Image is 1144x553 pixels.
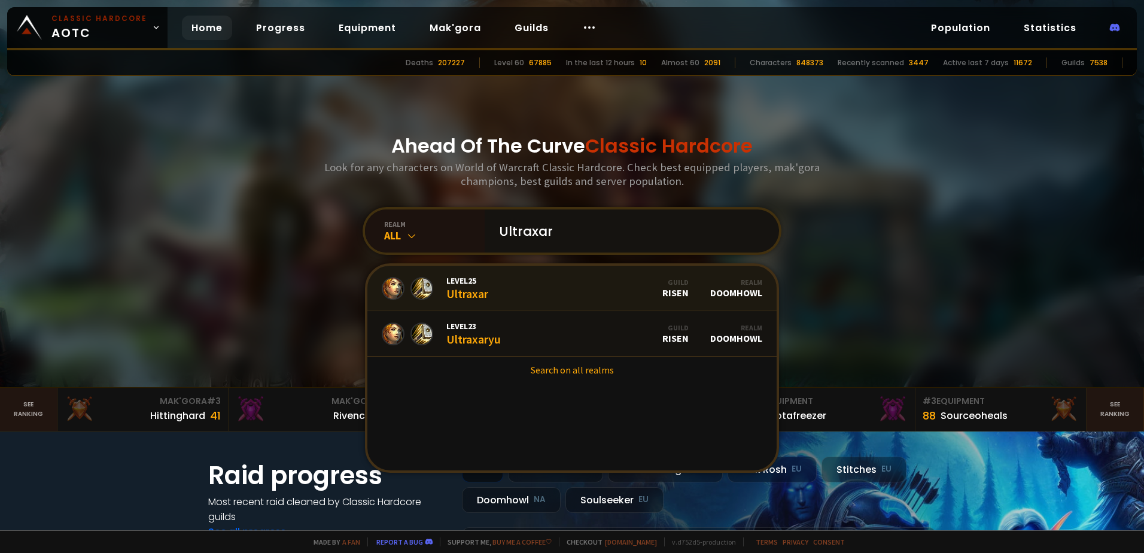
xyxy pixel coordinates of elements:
[566,57,635,68] div: In the last 12 hours
[367,311,777,357] a: Level23UltraxaryuGuildRisenRealmDoomhowl
[1061,57,1085,68] div: Guilds
[51,13,147,24] small: Classic Hardcore
[923,408,936,424] div: 88
[333,408,371,423] div: Rivench
[446,275,488,301] div: Ultraxar
[446,321,501,347] div: Ultraxaryu
[1014,57,1032,68] div: 11672
[941,408,1008,423] div: Sourceoheals
[909,57,929,68] div: 3447
[710,278,762,299] div: Doomhowl
[406,57,433,68] div: Deaths
[529,57,552,68] div: 67885
[210,408,221,424] div: 41
[943,57,1009,68] div: Active last 7 days
[391,132,753,160] h1: Ahead Of The Curve
[921,16,1000,40] a: Population
[710,323,762,332] div: Realm
[796,57,823,68] div: 848373
[638,494,649,506] small: EU
[838,57,904,68] div: Recently scanned
[750,57,792,68] div: Characters
[420,16,491,40] a: Mak'gora
[367,357,777,383] a: Search on all realms
[494,57,524,68] div: Level 60
[710,278,762,287] div: Realm
[236,395,393,408] div: Mak'Gora
[664,537,736,546] span: v. d752d5 - production
[662,323,689,344] div: Risen
[662,278,689,287] div: Guild
[813,537,845,546] a: Consent
[182,16,232,40] a: Home
[661,57,699,68] div: Almost 60
[1090,57,1108,68] div: 7538
[534,494,546,506] small: NA
[51,13,147,42] span: AOTC
[915,388,1087,431] a: #3Equipment88Sourceoheals
[662,323,689,332] div: Guild
[342,537,360,546] a: a fan
[207,395,221,407] span: # 3
[440,537,552,546] span: Support me,
[306,537,360,546] span: Made by
[367,266,777,311] a: Level25UltraxarGuildRisenRealmDoomhowl
[446,275,488,286] span: Level 25
[704,57,720,68] div: 2091
[1014,16,1086,40] a: Statistics
[640,57,647,68] div: 10
[65,395,221,408] div: Mak'Gora
[751,395,908,408] div: Equipment
[822,457,906,482] div: Stitches
[565,487,664,513] div: Soulseeker
[208,494,448,524] h4: Most recent raid cleaned by Classic Hardcore guilds
[492,209,765,253] input: Search a character...
[446,321,501,332] span: Level 23
[492,537,552,546] a: Buy me a coffee
[320,160,824,188] h3: Look for any characters on World of Warcraft Classic Hardcore. Check best equipped players, mak'g...
[150,408,205,423] div: Hittinghard
[728,457,817,482] div: Nek'Rosh
[783,537,808,546] a: Privacy
[462,487,561,513] div: Doomhowl
[7,7,168,48] a: Classic HardcoreAOTC
[247,16,315,40] a: Progress
[756,537,778,546] a: Terms
[769,408,826,423] div: Notafreezer
[710,323,762,344] div: Doomhowl
[923,395,1079,408] div: Equipment
[1087,388,1144,431] a: Seeranking
[208,457,448,494] h1: Raid progress
[744,388,915,431] a: #2Equipment88Notafreezer
[384,220,485,229] div: realm
[792,463,802,475] small: EU
[559,537,657,546] span: Checkout
[585,132,753,159] span: Classic Hardcore
[605,537,657,546] a: [DOMAIN_NAME]
[505,16,558,40] a: Guilds
[208,525,286,539] a: See all progress
[57,388,229,431] a: Mak'Gora#3Hittinghard41
[376,537,423,546] a: Report a bug
[384,229,485,242] div: All
[662,278,689,299] div: Risen
[881,463,892,475] small: EU
[923,395,936,407] span: # 3
[438,57,465,68] div: 207227
[229,388,400,431] a: Mak'Gora#2Rivench100
[329,16,406,40] a: Equipment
